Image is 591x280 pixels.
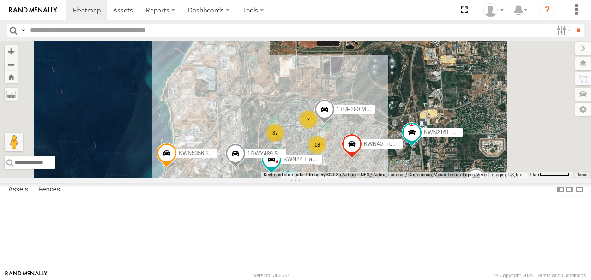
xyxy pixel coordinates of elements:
button: Keyboard shortcuts [264,172,303,178]
div: 2 [299,110,318,129]
div: Version: 306.00 [253,273,289,278]
button: Map Scale: 1 km per 62 pixels [526,172,573,178]
label: Dock Summary Table to the Right [565,183,574,196]
span: Imagery ©2025 Airbus, CNES / Airbus, Landsat / Copernicus, Maxar Technologies, Vexcel Imaging US,... [309,172,524,177]
span: KWN5356 2001086 Camera Trailer Rangers [179,150,288,156]
div: Jeff Wegner [480,3,507,17]
label: Search Query [19,24,27,37]
label: Measure [5,88,18,101]
button: Zoom Home [5,71,18,83]
label: Assets [4,183,33,196]
label: Hide Summary Table [575,183,584,196]
span: 1TUP290 Mower Trailer (Parks) [337,106,415,113]
div: © Copyright 2025 - [494,273,586,278]
label: Map Settings [575,103,591,116]
i: ? [540,3,555,18]
div: 37 [266,124,284,142]
a: Terms and Conditions [537,273,586,278]
span: KWN24 Tractor [283,156,321,162]
span: 1 km [529,172,539,177]
span: 1GWY489 Signage Truck [247,151,310,157]
span: KWN40 Tree Officer [364,141,413,147]
label: Fences [34,183,65,196]
img: rand-logo.svg [9,7,57,13]
button: Zoom out [5,58,18,71]
label: Search Filter Options [553,24,573,37]
span: KWN2161 Workshop [424,129,476,136]
a: Terms (opens in new tab) [577,173,587,177]
label: Dock Summary Table to the Left [556,183,565,196]
button: Zoom in [5,45,18,58]
div: 18 [308,136,326,154]
a: Visit our Website [5,271,48,280]
button: Drag Pegman onto the map to open Street View [5,133,23,151]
